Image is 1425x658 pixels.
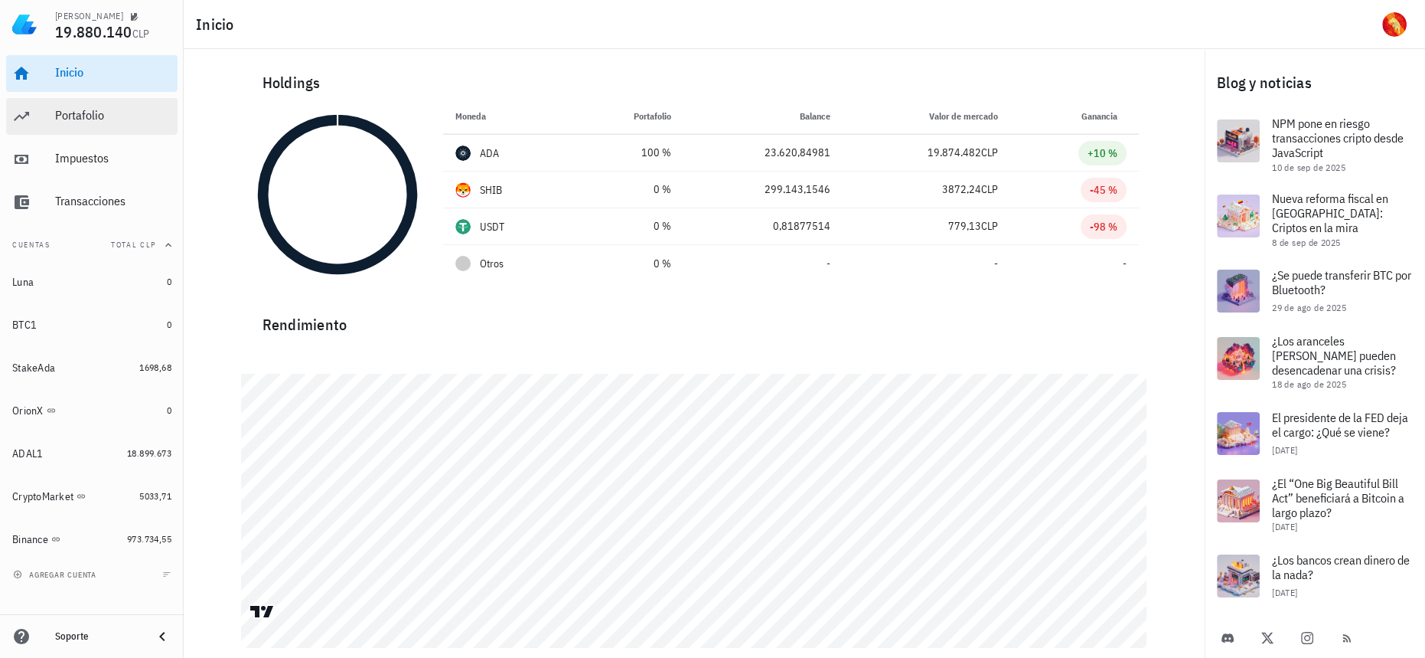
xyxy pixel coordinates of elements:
a: Luna 0 [6,264,178,300]
div: Rendimiento [250,300,1139,337]
a: CryptoMarket 5033,71 [6,478,178,515]
div: avatar [1382,12,1407,37]
h1: Inicio [196,12,240,37]
span: 1698,68 [139,362,171,373]
div: 0 % [586,182,671,198]
div: USDT [480,219,505,234]
div: Inicio [55,65,171,80]
div: USDT-icon [455,219,471,234]
div: CryptoMarket [12,490,73,503]
span: Otros [480,256,504,272]
a: Inicio [6,55,178,92]
span: NPM pone en riesgo transacciones cripto desde JavaScript [1272,116,1404,160]
span: 18.899.673 [127,447,171,459]
th: Valor de mercado [843,98,1010,135]
a: Nueva reforma fiscal en [GEOGRAPHIC_DATA]: Criptos en la mira 8 de sep de 2025 [1205,182,1425,257]
div: 299.143,1546 [696,182,830,198]
span: 3872,24 [942,182,981,196]
div: 0,81877514 [696,218,830,234]
div: -98 % [1090,219,1117,234]
div: 0 % [586,256,671,272]
span: 8 de sep de 2025 [1272,237,1340,248]
a: Impuestos [6,141,178,178]
a: ¿Se puede transferir BTC por Bluetooth? 29 de ago de 2025 [1205,257,1425,325]
span: - [827,257,830,270]
a: El presidente de la FED deja el cargo: ¿Qué se viene? [DATE] [1205,400,1425,467]
span: [DATE] [1272,521,1297,532]
div: Portafolio [55,108,171,123]
span: [DATE] [1272,587,1297,598]
a: NPM pone en riesgo transacciones cripto desde JavaScript 10 de sep de 2025 [1205,107,1425,182]
button: CuentasTotal CLP [6,227,178,264]
div: SHIB-icon [455,182,471,198]
div: Impuestos [55,151,171,165]
div: BTC1 [12,319,37,332]
span: CLP [981,219,998,233]
span: 0 [167,404,171,416]
span: 19.874.482 [928,146,981,159]
span: ¿Los aranceles [PERSON_NAME] pueden desencadenar una crisis? [1272,333,1396,378]
div: Transacciones [55,194,171,208]
span: Nueva reforma fiscal en [GEOGRAPHIC_DATA]: Criptos en la mira [1272,191,1388,235]
span: Ganancia [1081,110,1127,122]
span: CLP [132,27,150,41]
th: Moneda [443,98,574,135]
div: StakeAda [12,362,55,375]
span: [DATE] [1272,444,1297,456]
a: ¿Los aranceles [PERSON_NAME] pueden desencadenar una crisis? 18 de ago de 2025 [1205,325,1425,400]
span: 779,13 [948,219,981,233]
a: Charting by TradingView [249,604,276,619]
span: CLP [981,182,998,196]
div: ADA-icon [455,146,471,161]
span: ¿Los bancos crean dinero de la nada? [1272,552,1410,582]
th: Portafolio [574,98,683,135]
span: 5033,71 [139,490,171,502]
span: El presidente de la FED deja el cargo: ¿Qué se viene? [1272,410,1408,440]
a: OrionX 0 [6,392,178,429]
div: [PERSON_NAME] [55,10,123,22]
div: 0 % [586,218,671,234]
a: ¿Los bancos crean dinero de la nada? [DATE] [1205,542,1425,610]
span: 973.734,55 [127,533,171,545]
span: 29 de ago de 2025 [1272,302,1346,313]
span: ¿Se puede transferir BTC por Bluetooth? [1272,267,1411,297]
img: LedgiFi [12,12,37,37]
span: 0 [167,319,171,330]
span: 19.880.140 [55,21,132,42]
a: ADAL1 18.899.673 [6,435,178,472]
a: Binance 973.734,55 [6,521,178,558]
div: 23.620,84981 [696,145,830,161]
div: Soporte [55,630,141,643]
div: ADAL1 [12,447,43,460]
span: 18 de ago de 2025 [1272,378,1346,390]
div: SHIB [480,182,503,198]
a: Transacciones [6,184,178,221]
div: Blog y noticias [1205,58,1425,107]
th: Balance [683,98,843,135]
a: StakeAda 1698,68 [6,349,178,386]
div: -45 % [1090,182,1117,198]
div: 100 % [586,145,671,161]
button: agregar cuenta [9,567,103,582]
div: OrionX [12,404,44,417]
span: - [1123,257,1127,270]
div: Holdings [250,58,1139,107]
span: Total CLP [111,240,156,250]
a: Portafolio [6,98,178,135]
span: - [994,257,998,270]
div: Binance [12,533,48,546]
a: ¿El “One Big Beautiful Bill Act” beneficiará a Bitcoin a largo plazo? [DATE] [1205,467,1425,542]
span: 10 de sep de 2025 [1272,162,1345,173]
a: BTC1 0 [6,306,178,343]
span: CLP [981,146,998,159]
div: ADA [480,146,500,161]
span: agregar cuenta [16,570,96,580]
span: 0 [167,276,171,287]
span: ¿El “One Big Beautiful Bill Act” beneficiará a Bitcoin a largo plazo? [1272,476,1404,520]
div: Luna [12,276,34,289]
div: +10 % [1087,146,1117,161]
